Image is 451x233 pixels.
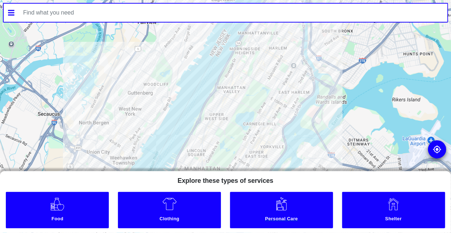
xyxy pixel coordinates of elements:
[6,192,109,228] a: Food
[19,4,448,22] input: Find what you need
[50,197,65,211] img: Food
[172,171,279,188] h5: Explore these types of services
[162,197,177,211] img: Clothing
[386,197,401,211] img: Shelter
[7,216,108,224] small: Food
[118,192,221,228] a: Clothing
[342,192,445,228] a: Shelter
[230,192,333,228] a: Personal Care
[232,216,332,224] small: Personal Care
[119,216,220,224] small: Clothing
[433,145,442,154] img: go to my location
[274,197,289,211] img: Personal Care
[343,216,444,224] small: Shelter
